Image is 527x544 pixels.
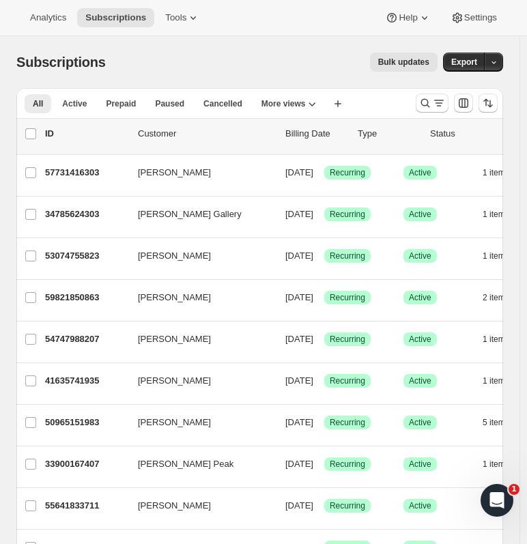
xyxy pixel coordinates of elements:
p: 34785624303 [45,207,127,221]
span: 1 item [483,250,505,261]
button: 1 item [483,330,520,349]
span: Recurring [330,459,365,470]
span: Active [409,375,431,386]
span: Settings [464,12,497,23]
span: Recurring [330,500,365,511]
span: Recurring [330,209,365,220]
span: [PERSON_NAME] [138,416,211,429]
span: Tools [165,12,186,23]
span: [PERSON_NAME] [138,499,211,513]
button: [PERSON_NAME] [130,412,266,433]
span: Paused [155,98,184,109]
span: [DATE] [285,167,313,177]
button: Customize table column order and visibility [454,94,473,113]
span: Active [409,334,431,345]
p: 59821850863 [45,291,127,304]
button: Subscriptions [77,8,154,27]
p: ID [45,127,127,141]
iframe: Intercom live chat [481,484,513,517]
button: Create new view [327,94,349,113]
span: Active [409,459,431,470]
p: Status [430,127,492,141]
span: [PERSON_NAME] [138,291,211,304]
button: 1 item [483,205,520,224]
div: Type [358,127,419,141]
span: 1 item [483,375,505,386]
span: Cancelled [203,98,242,109]
button: 1 item [483,163,520,182]
button: Analytics [22,8,74,27]
span: [PERSON_NAME] [138,374,211,388]
button: [PERSON_NAME] [130,328,266,350]
span: [PERSON_NAME] Gallery [138,207,242,221]
button: [PERSON_NAME] [130,495,266,517]
span: 1 item [483,209,505,220]
span: Recurring [330,292,365,303]
span: Prepaid [106,98,136,109]
span: Subscriptions [16,55,106,70]
button: [PERSON_NAME] Peak [130,453,266,475]
span: Recurring [330,334,365,345]
span: 2 items [483,292,509,303]
span: [DATE] [285,500,313,511]
p: Customer [138,127,274,141]
span: [DATE] [285,292,313,302]
span: Help [399,12,417,23]
span: Recurring [330,375,365,386]
span: Export [451,57,477,68]
button: [PERSON_NAME] [130,370,266,392]
button: Export [443,53,485,72]
span: Recurring [330,250,365,261]
button: 1 item [483,455,520,474]
p: 55641833711 [45,499,127,513]
span: 5 items [483,417,509,428]
span: [DATE] [285,250,313,261]
span: Active [409,167,431,178]
span: [DATE] [285,417,313,427]
span: Recurring [330,417,365,428]
button: [PERSON_NAME] [130,162,266,184]
span: Analytics [30,12,66,23]
button: Search and filter results [416,94,448,113]
span: Active [409,209,431,220]
button: [PERSON_NAME] Gallery [130,203,266,225]
span: 1 item [483,167,505,178]
p: 41635741935 [45,374,127,388]
span: [DATE] [285,334,313,344]
span: [PERSON_NAME] [138,332,211,346]
p: 54747988207 [45,332,127,346]
span: [PERSON_NAME] Peak [138,457,233,471]
span: Subscriptions [85,12,146,23]
p: 57731416303 [45,166,127,180]
p: 50965151983 [45,416,127,429]
span: [DATE] [285,459,313,469]
span: 1 item [483,459,505,470]
button: More views [253,94,325,113]
button: Bulk updates [370,53,438,72]
button: 5 items [483,413,524,432]
p: 53074755823 [45,249,127,263]
button: 1 item [483,371,520,390]
button: Help [377,8,439,27]
span: [DATE] [285,209,313,219]
button: 1 item [483,246,520,266]
span: Active [409,500,431,511]
span: [DATE] [285,375,313,386]
button: Settings [442,8,505,27]
span: Active [62,98,87,109]
span: Active [409,417,431,428]
span: All [33,98,43,109]
span: [PERSON_NAME] [138,249,211,263]
p: 33900167407 [45,457,127,471]
span: Bulk updates [378,57,429,68]
button: Tools [157,8,208,27]
span: [PERSON_NAME] [138,166,211,180]
span: Active [409,250,431,261]
span: Recurring [330,167,365,178]
button: [PERSON_NAME] [130,287,266,309]
button: 2 items [483,288,524,307]
span: 1 [509,484,519,495]
button: Sort the results [479,94,498,113]
span: Active [409,292,431,303]
span: 1 item [483,334,505,345]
